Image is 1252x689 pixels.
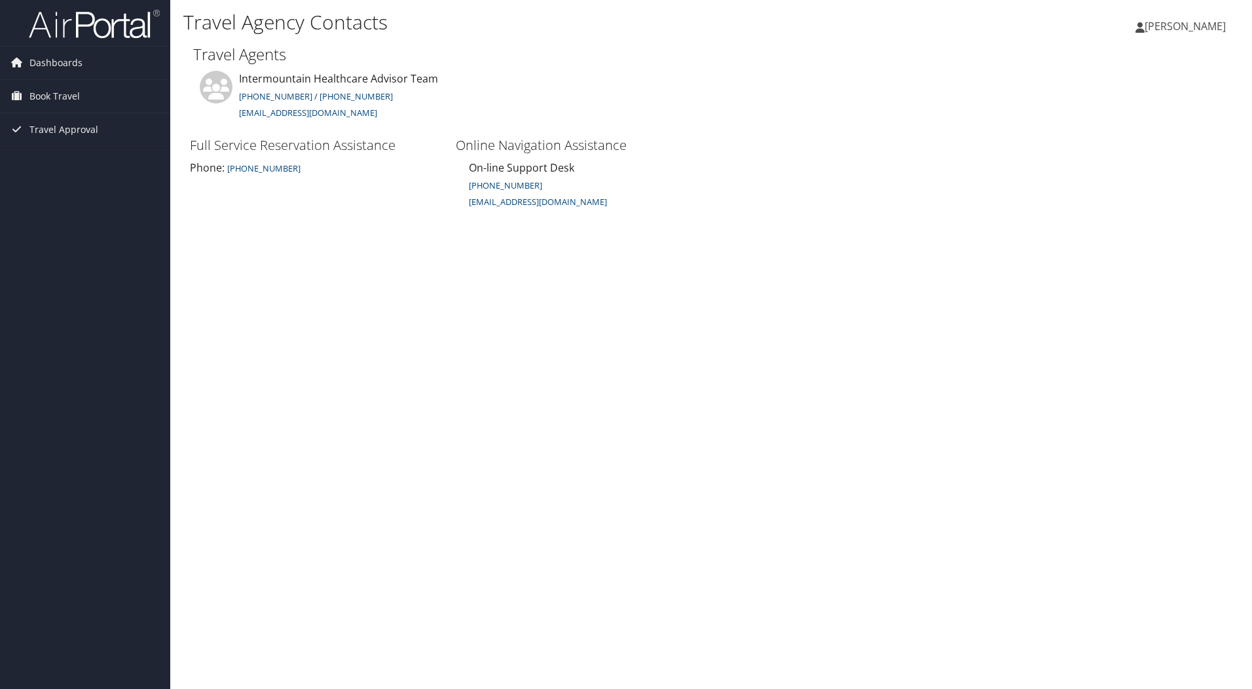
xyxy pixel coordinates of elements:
a: [PERSON_NAME] [1135,7,1239,46]
a: [PHONE_NUMBER] [469,179,542,191]
span: On-line Support Desk [469,160,574,175]
small: [PHONE_NUMBER] [227,162,301,174]
h3: Full Service Reservation Assistance [190,136,443,155]
h3: Online Navigation Assistance [456,136,709,155]
small: [EMAIL_ADDRESS][DOMAIN_NAME] [469,196,607,208]
a: [PHONE_NUMBER] / [PHONE_NUMBER] [239,90,393,102]
h2: Travel Agents [193,43,1229,65]
span: Book Travel [29,80,80,113]
span: [PERSON_NAME] [1145,19,1226,33]
a: [PHONE_NUMBER] [225,160,301,175]
div: Phone: [190,160,443,176]
h1: Travel Agency Contacts [183,9,887,36]
span: Dashboards [29,47,83,79]
span: Intermountain Healthcare Advisor Team [239,71,438,86]
a: [EMAIL_ADDRESS][DOMAIN_NAME] [469,194,607,208]
a: [EMAIL_ADDRESS][DOMAIN_NAME] [239,107,377,119]
img: airportal-logo.png [29,9,160,39]
span: Travel Approval [29,113,98,146]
